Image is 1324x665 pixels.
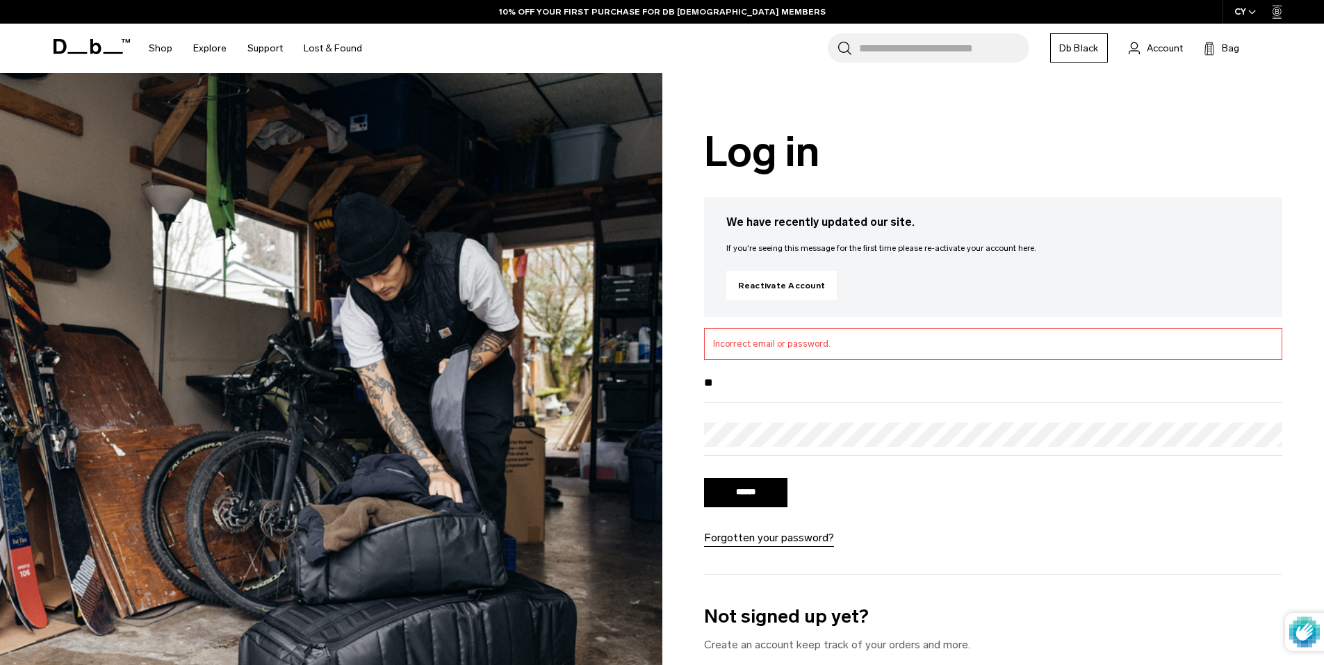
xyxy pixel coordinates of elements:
[304,24,362,73] a: Lost & Found
[1204,40,1239,56] button: Bag
[704,602,1283,631] h3: Not signed up yet?
[138,24,373,73] nav: Main Navigation
[149,24,172,73] a: Shop
[247,24,283,73] a: Support
[704,529,834,546] a: Forgotten your password?
[1222,41,1239,56] span: Bag
[1147,41,1183,56] span: Account
[499,6,826,18] a: 10% OFF YOUR FIRST PURCHASE FOR DB [DEMOGRAPHIC_DATA] MEMBERS
[726,242,1261,254] p: If you're seeing this message for the first time please re-activate your account here.
[713,337,1274,351] li: Incorrect email or password.
[704,129,1283,175] h1: Log in
[1129,40,1183,56] a: Account
[704,637,1283,653] p: Create an account keep track of your orders and more.
[726,271,837,300] a: Reactivate Account
[726,214,1261,231] h3: We have recently updated our site.
[193,24,227,73] a: Explore
[1050,33,1108,63] a: Db Black
[1289,613,1320,651] img: Protected by hCaptcha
